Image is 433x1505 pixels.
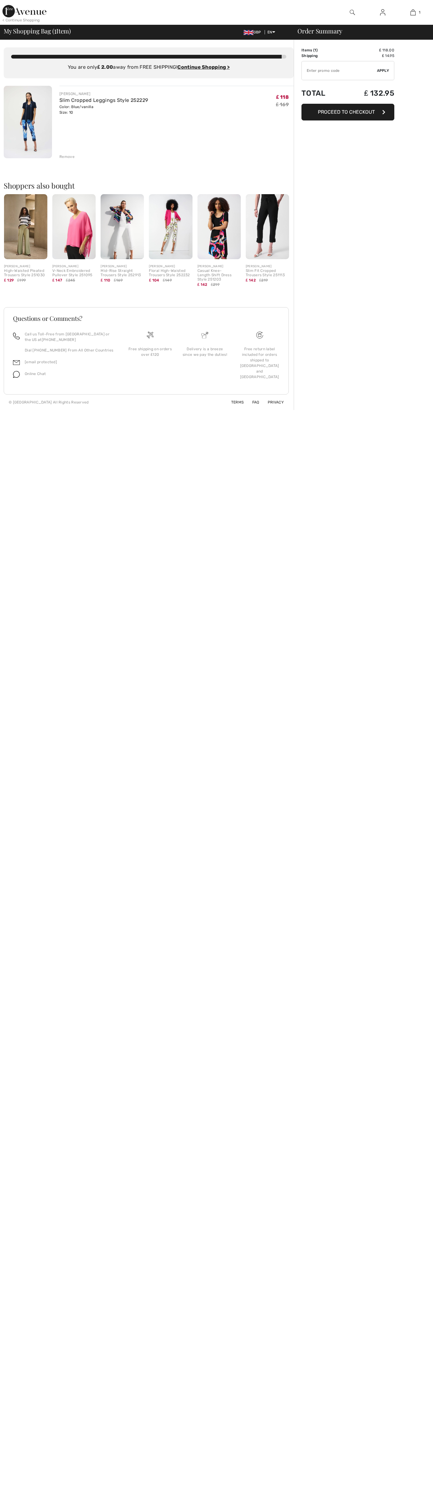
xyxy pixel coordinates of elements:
span: ₤ 104 [149,278,159,282]
span: Online Chat [25,372,46,376]
div: V-Neck Embroidered Pullover Style 251095 [52,269,96,277]
td: ₤ 14.95 [343,53,394,59]
td: ₤ 132.95 [343,83,394,104]
span: EN [267,30,275,34]
span: ₤199 [17,277,26,283]
a: FAQ [245,400,259,404]
span: ₤219 [259,277,268,283]
td: Items ( ) [301,47,343,53]
img: Slim Cropped Leggings Style 252229 [4,86,52,158]
img: email [13,359,20,366]
img: My Info [380,9,385,16]
div: High-Waisted Pleated Trousers Style 251030 [4,269,47,277]
span: ₤169 [114,277,123,283]
div: Color: Blue/vanilla Size: 10 [59,104,148,115]
button: Proceed to Checkout [301,104,394,120]
div: [PERSON_NAME] [149,264,192,269]
td: Shipping [301,53,343,59]
p: Dial [PHONE_NUMBER] From All Other Countries [25,347,115,353]
div: Free shipping on orders over ₤120 [128,346,173,357]
span: ₤219 [211,282,219,287]
span: ₤ 142 [246,278,256,282]
span: ₤149 [163,277,172,283]
s: ₤ 169 [276,102,289,107]
td: Total [301,83,343,104]
span: 1 [419,10,420,15]
span: 1 [54,26,56,34]
span: ₤ 118 [276,94,289,100]
div: © [GEOGRAPHIC_DATA] All Rights Reserved [9,399,89,405]
img: High-Waisted Pleated Trousers Style 251030 [4,194,47,259]
a: Terms [224,400,244,404]
div: [PERSON_NAME] [52,264,96,269]
img: UK Pound [244,30,253,35]
div: < Continue Shopping [2,17,40,23]
span: GBP [244,30,264,34]
img: Floral High-Waisted Trousers Style 252232 [149,194,192,259]
div: Casual Knee-Length Shift Dress Style 251203 [197,269,241,281]
a: Sign In [375,9,390,16]
div: Mid-Rise Straight Trousers Style 252913 [101,269,144,277]
a: Slim Cropped Leggings Style 252229 [59,97,148,103]
img: search the website [350,9,355,16]
a: [email protected] [25,360,57,364]
div: [PERSON_NAME] [197,264,241,269]
span: Proceed to Checkout [318,109,375,115]
img: Free shipping on orders over &#8356;120 [147,332,154,338]
span: ₤ 142 [197,282,207,287]
img: chat [13,371,20,378]
a: [PHONE_NUMBER] [42,338,76,342]
img: Slim Fit Cropped Trousers Style 251113 [246,194,289,259]
div: Free return label included for orders shipped to [GEOGRAPHIC_DATA] and [GEOGRAPHIC_DATA] [237,346,282,380]
span: Apply [377,68,389,73]
img: Mid-Rise Straight Trousers Style 252913 [101,194,144,259]
td: ₤ 118.00 [343,47,394,53]
span: ₤245 [66,277,75,283]
img: 1ère Avenue [2,5,46,17]
img: Free shipping on orders over &#8356;120 [256,332,263,338]
span: ₤ 110 [101,278,110,282]
div: [PERSON_NAME] [246,264,289,269]
span: ₤ 129 [4,278,14,282]
div: [PERSON_NAME] [4,264,47,269]
div: Floral High-Waisted Trousers Style 252232 [149,269,192,277]
img: V-Neck Embroidered Pullover Style 251095 [52,194,96,259]
div: Order Summary [290,28,429,34]
img: Casual Knee-Length Shift Dress Style 251203 [197,194,241,259]
input: Promo code [302,61,377,80]
span: ₤ 147 [52,278,62,282]
div: Delivery is a breeze since we pay the duties! [183,346,227,357]
a: Continue Shopping > [177,64,230,70]
h3: Questions or Comments? [13,315,279,321]
strong: ₤ 2.00 [97,64,113,70]
img: My Bag [410,9,416,16]
div: [PERSON_NAME] [59,91,148,97]
a: 1 [398,9,428,16]
p: Call us Toll-Free from [GEOGRAPHIC_DATA] or the US at [25,331,115,342]
div: [PERSON_NAME] [101,264,144,269]
span: 1 [314,48,316,52]
div: You are only away from FREE SHIPPING! [11,63,286,71]
a: Privacy [260,400,284,404]
div: Remove [59,154,75,159]
h2: Shoppers also bought [4,182,294,189]
img: call [13,333,20,339]
div: Slim Fit Cropped Trousers Style 251113 [246,269,289,277]
span: My Shopping Bag ( Item) [4,28,71,34]
img: Delivery is a breeze since we pay the duties! [201,332,208,338]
